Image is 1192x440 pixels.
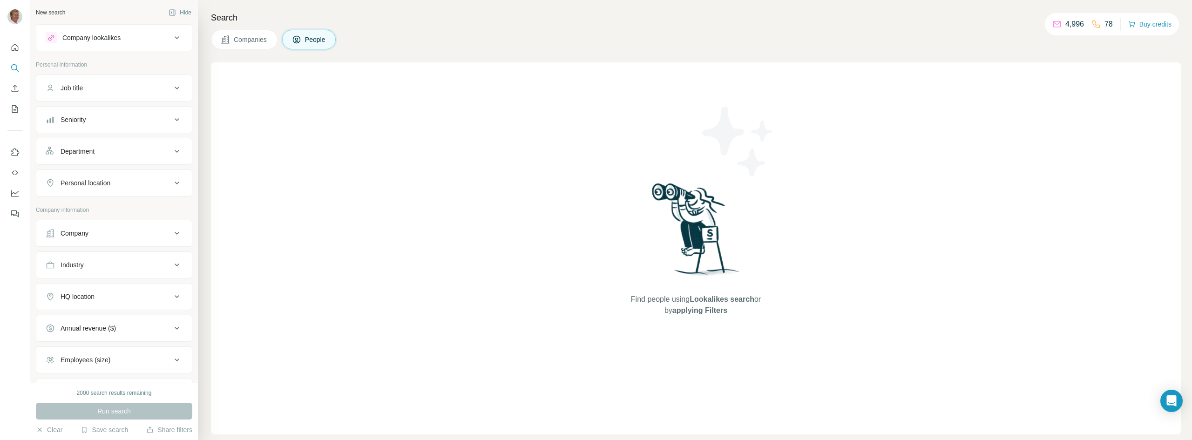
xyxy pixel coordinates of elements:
[61,229,88,238] div: Company
[7,101,22,117] button: My lists
[61,355,110,365] div: Employees (size)
[211,11,1181,24] h4: Search
[36,380,192,403] button: Technologies
[36,61,192,69] p: Personal information
[1104,19,1113,30] p: 78
[696,100,780,183] img: Surfe Illustration - Stars
[162,6,198,20] button: Hide
[1160,390,1183,412] div: Open Intercom Messenger
[36,77,192,99] button: Job title
[690,295,754,303] span: Lookalikes search
[61,178,110,188] div: Personal location
[7,185,22,202] button: Dashboard
[36,254,192,276] button: Industry
[81,425,128,434] button: Save search
[36,172,192,194] button: Personal location
[305,35,326,44] span: People
[61,260,84,270] div: Industry
[1128,18,1172,31] button: Buy credits
[36,140,192,162] button: Department
[62,33,121,42] div: Company lookalikes
[36,285,192,308] button: HQ location
[61,83,83,93] div: Job title
[61,324,116,333] div: Annual revenue ($)
[146,425,192,434] button: Share filters
[36,349,192,371] button: Employees (size)
[7,205,22,222] button: Feedback
[61,115,86,124] div: Seniority
[36,206,192,214] p: Company information
[648,181,745,284] img: Surfe Illustration - Woman searching with binoculars
[7,80,22,97] button: Enrich CSV
[36,317,192,339] button: Annual revenue ($)
[7,164,22,181] button: Use Surfe API
[77,389,152,397] div: 2000 search results remaining
[7,39,22,56] button: Quick start
[234,35,268,44] span: Companies
[7,144,22,161] button: Use Surfe on LinkedIn
[36,222,192,244] button: Company
[36,8,65,17] div: New search
[36,108,192,131] button: Seniority
[61,147,95,156] div: Department
[1065,19,1084,30] p: 4,996
[672,306,727,314] span: applying Filters
[7,60,22,76] button: Search
[621,294,770,316] span: Find people using or by
[36,27,192,49] button: Company lookalikes
[61,292,95,301] div: HQ location
[36,425,62,434] button: Clear
[7,9,22,24] img: Avatar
